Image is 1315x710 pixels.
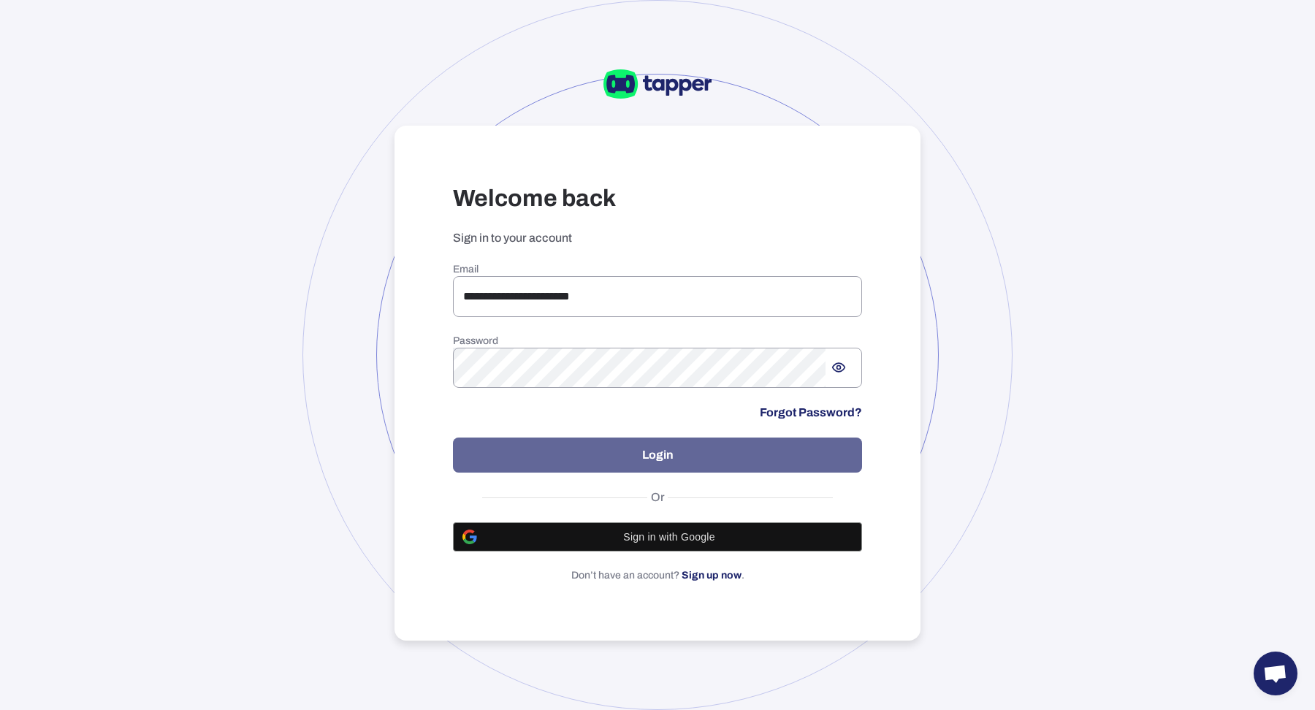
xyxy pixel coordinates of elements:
[453,335,862,348] h6: Password
[453,263,862,276] h6: Email
[453,522,862,551] button: Sign in with Google
[1254,652,1297,695] a: Open chat
[647,490,668,505] span: Or
[453,438,862,473] button: Login
[453,231,862,245] p: Sign in to your account
[826,354,852,381] button: Show password
[682,570,742,581] a: Sign up now
[453,569,862,582] p: Don’t have an account? .
[453,184,862,213] h3: Welcome back
[486,531,853,543] span: Sign in with Google
[760,405,862,420] a: Forgot Password?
